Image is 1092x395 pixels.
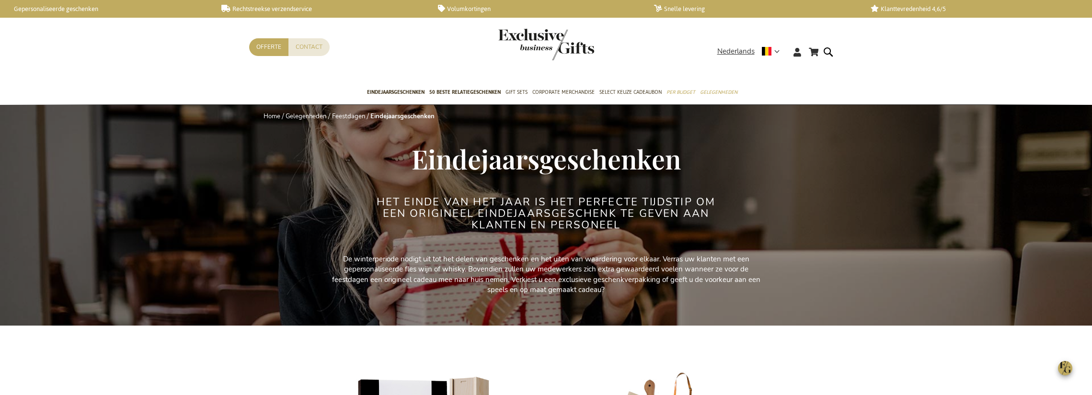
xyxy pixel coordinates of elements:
span: 50 beste relatiegeschenken [429,87,501,97]
a: store logo [498,29,546,60]
span: Per Budget [667,87,695,97]
a: Feestdagen [332,112,365,121]
a: Corporate Merchandise [532,81,595,105]
span: Select Keuze Cadeaubon [599,87,662,97]
p: De winterperiode nodigt uit tot het delen van geschenken en het uiten van waardering voor elkaar.... [331,254,762,295]
span: Gift Sets [506,87,528,97]
a: Eindejaarsgeschenken [367,81,425,105]
span: Corporate Merchandise [532,87,595,97]
span: Eindejaarsgeschenken [412,141,681,176]
a: Contact [288,38,330,56]
span: Nederlands [717,46,755,57]
a: Snelle levering [654,5,855,13]
a: 50 beste relatiegeschenken [429,81,501,105]
a: Gelegenheden [700,81,737,105]
a: Volumkortingen [438,5,639,13]
h2: Het einde van het jaar is het perfecte tijdstip om een origineel eindejaarsgeschenk te geven aan ... [367,196,726,231]
strong: Eindejaarsgeschenken [370,112,435,121]
a: Klanttevredenheid 4,6/5 [871,5,1072,13]
a: Per Budget [667,81,695,105]
a: Gift Sets [506,81,528,105]
img: Exclusive Business gifts logo [498,29,594,60]
a: Rechtstreekse verzendservice [221,5,423,13]
a: Home [264,112,280,121]
a: Gelegenheden [286,112,326,121]
span: Gelegenheden [700,87,737,97]
a: Gepersonaliseerde geschenken [5,5,206,13]
a: Select Keuze Cadeaubon [599,81,662,105]
span: Eindejaarsgeschenken [367,87,425,97]
a: Offerte [249,38,288,56]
